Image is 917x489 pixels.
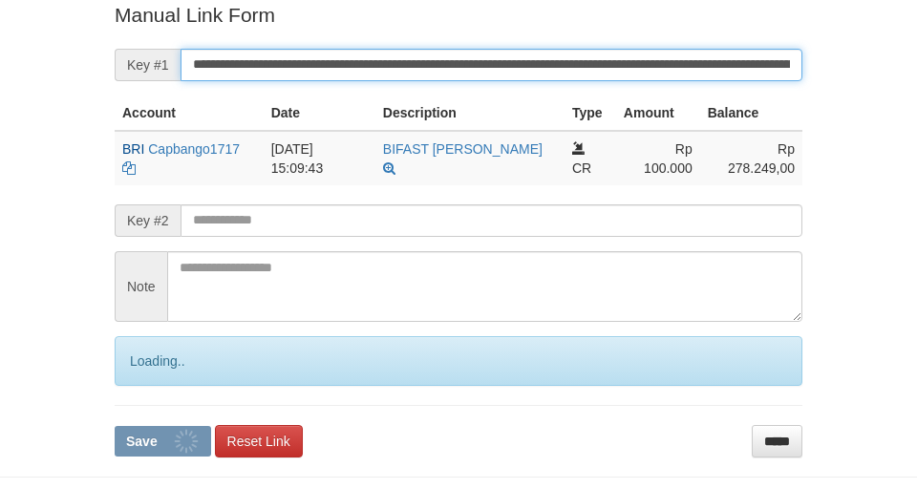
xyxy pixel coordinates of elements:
[700,131,802,185] td: Rp 278.249,00
[565,96,616,131] th: Type
[227,434,290,449] span: Reset Link
[115,426,211,457] button: Save
[115,1,802,29] p: Manual Link Form
[115,336,802,386] div: Loading..
[616,96,700,131] th: Amount
[616,131,700,185] td: Rp 100.000
[115,204,181,237] span: Key #2
[122,141,144,157] span: BRI
[375,96,565,131] th: Description
[264,96,375,131] th: Date
[115,251,167,322] span: Note
[115,49,181,81] span: Key #1
[215,425,303,457] a: Reset Link
[126,434,158,449] span: Save
[264,131,375,185] td: [DATE] 15:09:43
[383,141,543,157] a: BIFAST [PERSON_NAME]
[115,96,264,131] th: Account
[122,160,136,176] a: Copy Capbango1717 to clipboard
[572,160,591,176] span: CR
[148,141,240,157] a: Capbango1717
[700,96,802,131] th: Balance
